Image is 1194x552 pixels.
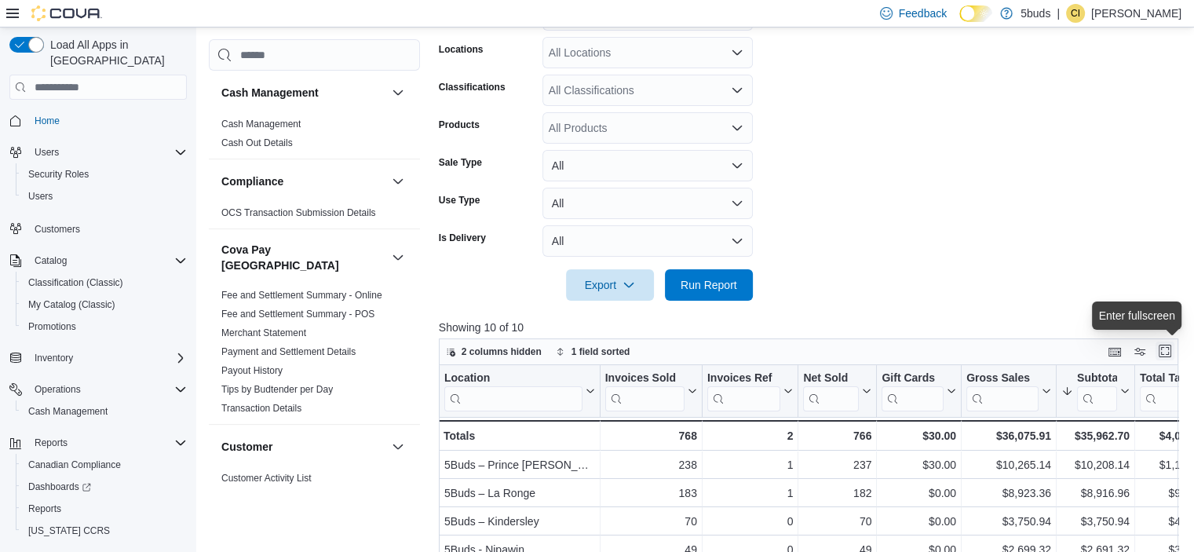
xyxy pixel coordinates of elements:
button: Reports [28,433,74,452]
div: Net Sold [803,371,859,386]
p: 5buds [1021,4,1050,23]
div: 1 [707,455,793,474]
button: Cash Management [16,400,193,422]
span: Load All Apps in [GEOGRAPHIC_DATA] [44,37,187,68]
label: Locations [439,43,484,56]
p: [PERSON_NAME] [1091,4,1181,23]
div: Invoices Ref [707,371,780,411]
span: Users [28,143,187,162]
span: [US_STATE] CCRS [28,525,110,537]
div: Totals [444,426,595,445]
button: Users [3,141,193,163]
a: OCS Transaction Submission Details [221,207,376,218]
span: Run Report [681,277,737,293]
span: Classification (Classic) [28,276,123,289]
button: Compliance [221,174,385,189]
span: Customer Activity List [221,472,312,484]
span: Payout History [221,364,283,377]
div: 183 [604,484,696,503]
span: My Catalog (Classic) [22,295,187,314]
a: Users [22,187,59,206]
div: $3,750.94 [966,512,1051,531]
button: Run Report [665,269,753,301]
button: Classification (Classic) [16,272,193,294]
a: Customer Activity List [221,473,312,484]
button: 1 field sorted [550,342,637,361]
div: Invoices Sold [604,371,684,411]
button: Cova Pay [GEOGRAPHIC_DATA] [221,242,385,273]
button: Catalog [28,251,73,270]
button: Compliance [389,172,407,191]
span: Catalog [35,254,67,267]
span: Users [35,146,59,159]
button: Display options [1130,342,1149,361]
span: Fee and Settlement Summary - POS [221,308,374,320]
button: Catalog [3,250,193,272]
span: Dashboards [28,481,91,493]
button: Cash Management [221,85,385,101]
button: Keyboard shortcuts [1105,342,1124,361]
span: Fee and Settlement Summary - Online [221,289,382,302]
a: Fee and Settlement Summary - Online [221,290,382,301]
a: Fee and Settlement Summary - POS [221,309,374,320]
div: 768 [604,426,696,445]
div: 2 [707,426,793,445]
div: $30.00 [882,455,956,474]
div: $8,923.36 [966,484,1051,503]
span: Users [22,187,187,206]
button: Gross Sales [966,371,1051,411]
button: Canadian Compliance [16,454,193,476]
a: Reports [22,499,68,518]
div: $30.00 [882,426,956,445]
div: Gift Card Sales [882,371,944,411]
span: Feedback [899,5,947,21]
div: 70 [803,512,871,531]
span: Canadian Compliance [28,459,121,471]
span: Cash Management [22,402,187,421]
label: Products [439,119,480,131]
div: $0.00 [882,512,956,531]
div: 237 [803,455,871,474]
div: Enter fullscreen [1098,308,1174,324]
a: Promotions [22,317,82,336]
a: Cash Management [221,119,301,130]
button: 2 columns hidden [440,342,548,361]
button: Home [3,109,193,132]
div: Gross Sales [966,371,1039,386]
div: 1 [707,484,793,503]
span: Merchant Statement [221,327,306,339]
div: $35,962.70 [1061,426,1130,445]
button: My Catalog (Classic) [16,294,193,316]
div: Gross Sales [966,371,1039,411]
span: Reports [28,433,187,452]
p: Showing 10 of 10 [439,320,1186,335]
span: Dashboards [22,477,187,496]
label: Sale Type [439,156,482,169]
button: Enter fullscreen [1156,342,1174,360]
span: Promotions [28,320,76,333]
span: Home [35,115,60,127]
a: Tips by Budtender per Day [221,384,333,395]
button: Net Sold [803,371,871,411]
button: Operations [28,380,87,399]
button: Users [28,143,65,162]
button: Invoices Sold [604,371,696,411]
button: Inventory [28,349,79,367]
img: Cova [31,5,102,21]
button: Customer [221,439,385,455]
div: Location [444,371,582,386]
a: [US_STATE] CCRS [22,521,116,540]
label: Classifications [439,81,506,93]
button: [US_STATE] CCRS [16,520,193,542]
div: 5Buds – La Ronge [444,484,595,503]
button: Open list of options [731,84,743,97]
div: $36,075.91 [966,426,1051,445]
span: Cash Management [28,405,108,418]
span: Reports [35,437,68,449]
h3: Customer [221,439,272,455]
span: My Catalog (Classic) [28,298,115,311]
a: Cash Management [22,402,114,421]
div: Invoices Sold [604,371,684,386]
div: 5Buds – Kindersley [444,512,595,531]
